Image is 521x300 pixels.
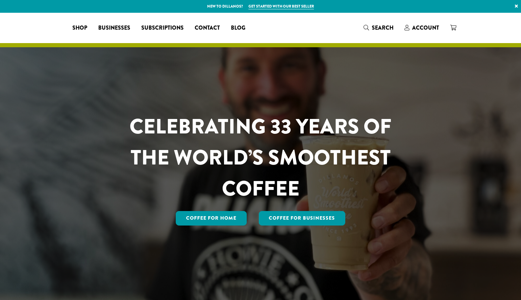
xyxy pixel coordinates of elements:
a: Get started with our best seller [248,3,314,9]
span: Subscriptions [141,24,184,32]
a: Coffee for Home [176,211,247,226]
h1: CELEBRATING 33 YEARS OF THE WORLD’S SMOOTHEST COFFEE [109,111,412,204]
span: Blog [231,24,245,32]
span: Account [412,24,439,32]
a: Search [358,22,399,33]
a: Coffee For Businesses [259,211,346,226]
span: Search [372,24,394,32]
a: Shop [67,22,93,33]
span: Businesses [98,24,130,32]
span: Contact [195,24,220,32]
span: Shop [72,24,87,32]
